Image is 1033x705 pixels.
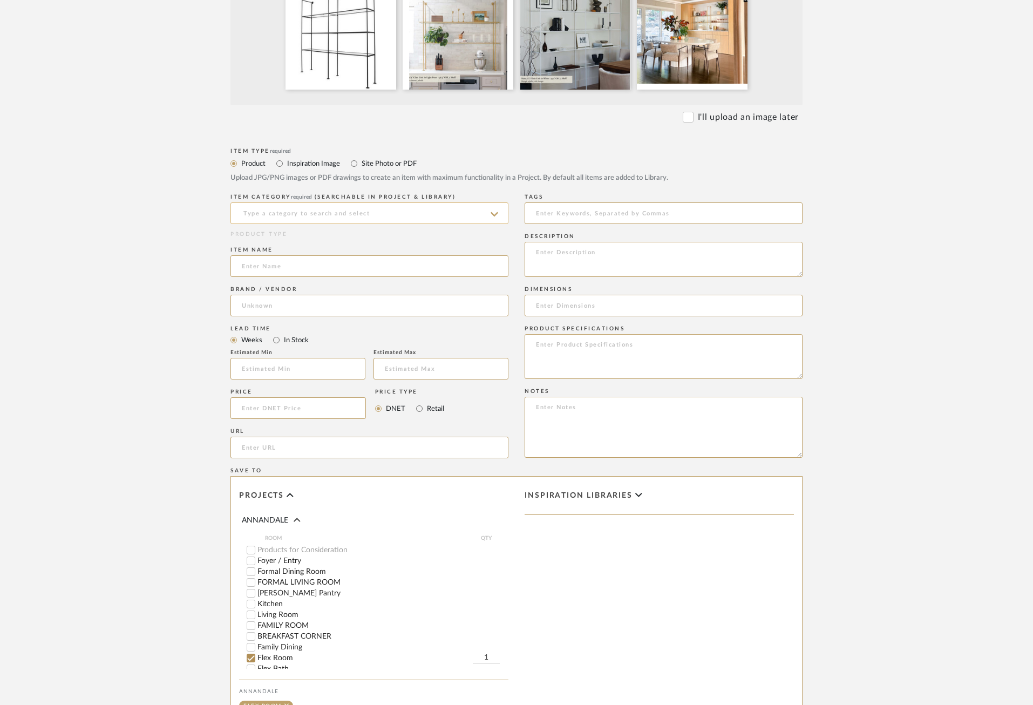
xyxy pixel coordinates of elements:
label: [PERSON_NAME] Pantry [257,589,508,597]
div: Product Specifications [525,326,803,332]
span: Projects [239,491,284,500]
span: Inspiration libraries [525,491,633,500]
label: Foyer / Entry [257,557,508,565]
div: Estimated Max [373,349,508,356]
input: Enter DNET Price [230,397,366,419]
mat-radio-group: Select item type [230,333,508,347]
div: ITEM CATEGORY [230,194,508,200]
span: required [270,148,291,154]
input: Unknown [230,295,508,316]
label: Retail [426,403,444,415]
div: URL [230,428,508,435]
input: Enter Name [230,255,508,277]
label: Flex Bath [257,665,508,673]
div: Estimated Min [230,349,365,356]
div: PRODUCT TYPE [230,231,508,239]
label: Product [240,158,266,170]
label: Kitchen [257,600,508,608]
span: (Searchable in Project & Library) [315,194,456,200]
div: Brand / Vendor [230,286,508,293]
label: FORMAL LIVING ROOM [257,579,508,586]
label: DNET [385,403,405,415]
div: Item Type [230,148,803,154]
div: ANNANDALE [239,688,508,695]
div: Lead Time [230,326,508,332]
input: Estimated Min [230,358,365,379]
label: FAMILY ROOM [257,622,508,629]
label: Flex Room [257,654,473,662]
div: Price Type [375,389,444,395]
input: Enter Dimensions [525,295,803,316]
mat-radio-group: Select price type [375,397,444,419]
label: Formal Dining Room [257,568,508,575]
label: BREAKFAST CORNER [257,633,508,640]
span: QTY [473,534,500,543]
label: Weeks [240,334,262,346]
div: Notes [525,388,803,395]
span: required [291,194,312,200]
div: Price [230,389,366,395]
div: Dimensions [525,286,803,293]
label: Site Photo or PDF [361,158,417,170]
mat-radio-group: Select item type [230,157,803,170]
label: Living Room [257,611,508,619]
div: Description [525,233,803,240]
label: I'll upload an image later [698,111,799,124]
input: Enter Keywords, Separated by Commas [525,202,803,224]
label: Inspiration Image [286,158,340,170]
div: Upload JPG/PNG images or PDF drawings to create an item with maximum functionality in a Project. ... [230,173,803,184]
input: Enter URL [230,437,508,458]
div: Item name [230,247,508,253]
input: Estimated Max [373,358,508,379]
span: ANNANDALE [242,517,288,524]
label: Family Dining [257,643,508,651]
div: Tags [525,194,803,200]
input: Type a category to search and select [230,202,508,224]
span: ROOM [265,534,473,543]
div: Save To [230,467,803,474]
label: In Stock [283,334,309,346]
